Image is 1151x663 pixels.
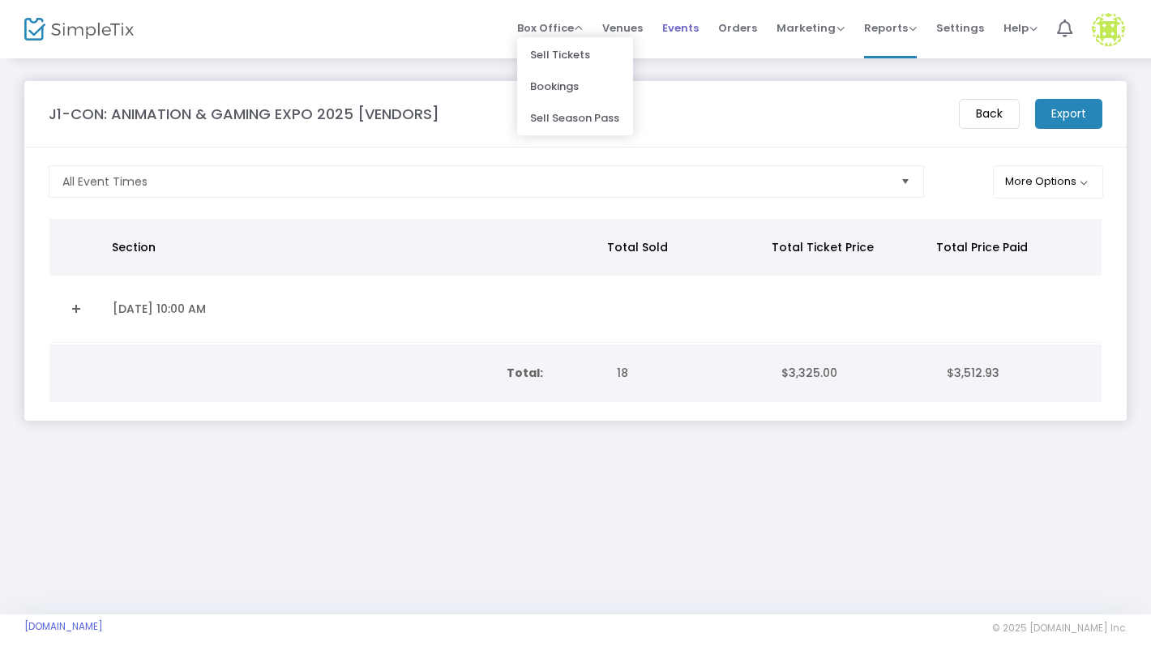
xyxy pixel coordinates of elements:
span: 18 [617,365,628,381]
button: Select [894,166,917,197]
th: Total Sold [597,219,762,276]
td: [DATE] 10:00 AM [103,276,602,343]
a: [DOMAIN_NAME] [24,620,103,633]
div: Data table [49,219,1102,343]
button: More Options [993,165,1104,199]
th: Section [102,219,597,276]
m-button: Back [959,99,1020,129]
span: Total Ticket Price [772,239,874,255]
span: Box Office [517,20,583,36]
span: Total Price Paid [936,239,1028,255]
li: Sell Tickets [517,39,633,71]
span: Events [662,7,699,49]
span: Reports [864,20,917,36]
span: Marketing [777,20,845,36]
span: © 2025 [DOMAIN_NAME] Inc. [992,622,1127,635]
li: Bookings [517,71,633,102]
m-panel-title: J1-CON: ANIMATION & GAMING EXPO 2025 [VENDORS] [49,103,439,125]
span: Orders [718,7,757,49]
span: $3,325.00 [781,365,837,381]
a: Expand Details [59,296,93,322]
span: All Event Times [62,173,148,190]
span: Settings [936,7,984,49]
m-button: Export [1035,99,1102,129]
span: Help [1003,20,1038,36]
li: Sell Season Pass [517,102,633,134]
span: $3,512.93 [947,365,999,381]
div: Data table [49,344,1102,402]
b: Total: [507,365,543,381]
span: Venues [602,7,643,49]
